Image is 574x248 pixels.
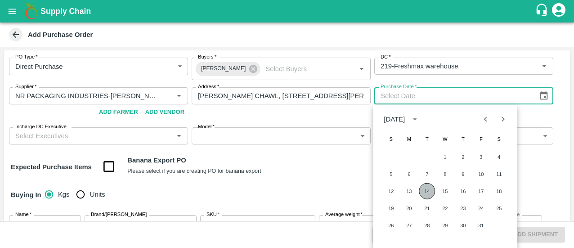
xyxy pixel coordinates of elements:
label: Incharge DC Executive [15,123,67,131]
button: 4 [491,149,507,165]
button: 15 [437,183,453,199]
button: open drawer [2,1,22,22]
button: 3 [473,149,489,165]
button: 8 [437,166,453,182]
label: Address [198,83,219,90]
small: Please select if you are creating PO for banana export [127,168,261,174]
button: Open [356,63,368,75]
button: Choose date [535,87,552,104]
h6: Buying In [7,185,45,204]
input: Select DC [377,60,524,72]
button: Open [66,218,78,230]
button: 26 [383,217,399,234]
button: 11 [491,166,507,182]
input: Name [12,218,63,230]
span: Saturday [491,130,507,148]
button: Open [538,60,550,72]
label: Buyers [198,54,216,61]
button: calendar view is open, switch to year view [408,112,422,126]
span: Tuesday [419,130,435,148]
button: 22 [437,200,453,216]
strong: Expected Purchase Items [11,163,92,171]
button: Add Farmer [95,104,142,120]
label: Average weight [325,211,363,218]
button: 25 [491,200,507,216]
label: SKU [206,211,220,218]
label: Target Buying Price [476,211,520,218]
input: Create Brand/Marka [87,218,179,230]
input: Select Date [374,87,532,104]
input: Select Executives [12,130,170,142]
button: Previous month [477,111,494,128]
button: 27 [401,217,417,234]
label: DC [381,54,391,61]
input: 0.0 [319,215,357,232]
span: Friday [473,130,489,148]
span: Wednesday [437,130,453,148]
button: 5 [383,166,399,182]
button: 1 [437,149,453,165]
label: Model [198,123,215,131]
b: Add Purchase Order [28,31,93,38]
button: 2 [455,149,471,165]
div: customer-support [535,3,551,19]
button: 29 [437,217,453,234]
a: Supply Chain [40,5,535,18]
button: Open [173,90,185,102]
p: Kgs/unit [360,219,385,229]
button: 16 [455,183,471,199]
button: 20 [401,200,417,216]
span: Monday [401,130,417,148]
img: logo [22,2,40,20]
button: 23 [455,200,471,216]
input: Address [192,87,371,104]
div: [DATE] [384,114,405,124]
input: Select Supplier [12,90,159,102]
button: 24 [473,200,489,216]
button: 6 [401,166,417,182]
b: Banana Export PO [127,157,186,164]
button: 28 [419,217,435,234]
button: 14 [419,183,435,199]
input: SKU [203,218,298,230]
button: 19 [383,200,399,216]
button: 12 [383,183,399,199]
span: Units [90,189,105,199]
button: 18 [491,183,507,199]
span: Sunday [383,130,399,148]
button: Next month [494,111,511,128]
span: Thursday [455,130,471,148]
button: Open [300,218,312,230]
button: Open [182,218,193,230]
div: [PERSON_NAME] [196,62,260,76]
label: Name [15,211,31,218]
label: PO Type [15,54,38,61]
b: Supply Chain [40,7,91,16]
div: buying_in [45,185,112,203]
button: 10 [473,166,489,182]
button: Add Vendor [142,104,188,120]
span: [PERSON_NAME] [196,64,251,73]
button: 31 [473,217,489,234]
button: Open [173,130,185,142]
label: Brand/[PERSON_NAME] [91,211,147,218]
div: account of current user [551,2,567,21]
button: 9 [455,166,471,182]
p: Direct Purchase [15,62,63,72]
label: Supplier [15,83,36,90]
label: Purchase Date [381,83,417,90]
span: Kgs [58,189,70,199]
button: 30 [455,217,471,234]
p: / Kg [520,219,532,229]
button: 17 [473,183,489,199]
button: 13 [401,183,417,199]
button: 21 [419,200,435,216]
input: Select Buyers [262,63,341,75]
button: 7 [419,166,435,182]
